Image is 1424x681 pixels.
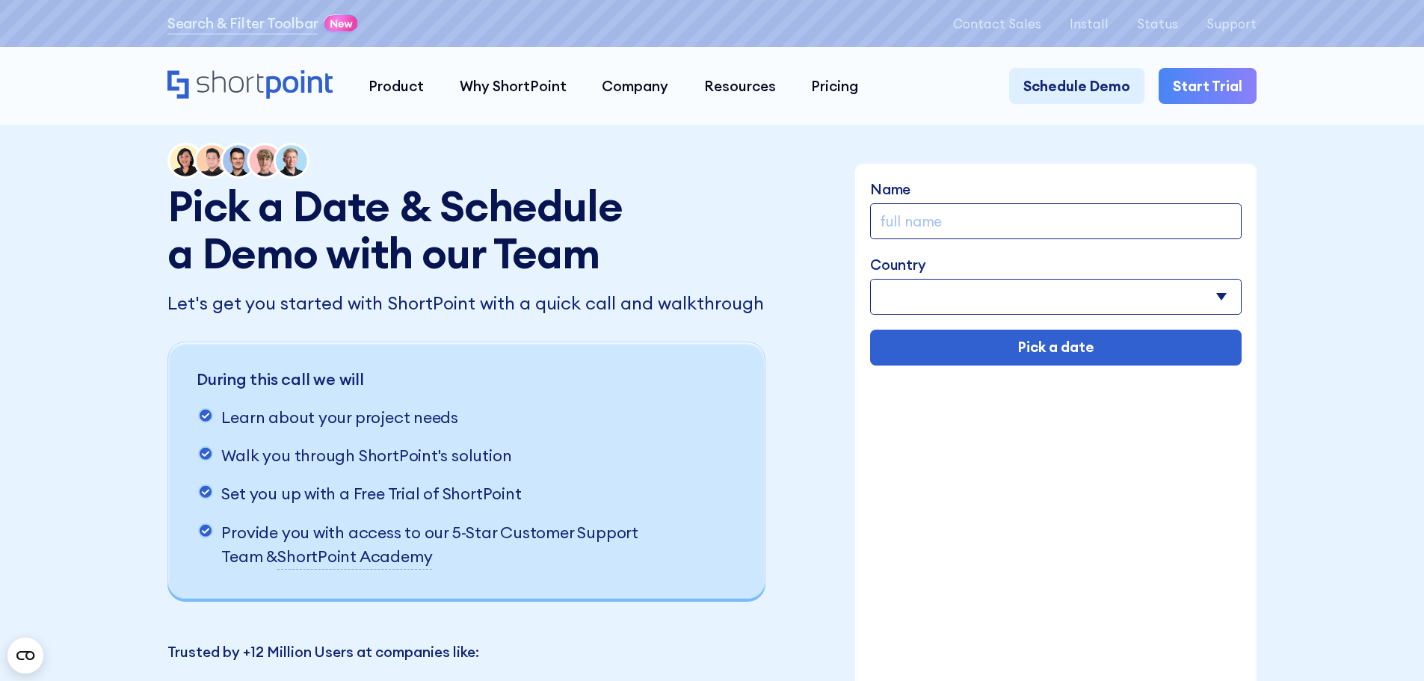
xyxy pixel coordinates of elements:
p: During this call we will [197,368,679,392]
div: Company [602,76,668,97]
iframe: Chat Widget [1155,508,1424,681]
a: Contact Sales [953,16,1041,31]
a: Home [167,70,333,101]
a: Start Trial [1159,68,1257,104]
a: Status [1137,16,1178,31]
a: Schedule Demo [1009,68,1144,104]
a: Company [584,68,686,104]
form: Demo Form [870,179,1242,365]
input: Pick a date [870,330,1242,366]
a: Why ShortPoint [442,68,585,104]
label: Name [870,179,1242,200]
p: Provide you with access to our 5-Star Customer Support Team & [221,521,679,570]
p: Trusted by +12 Million Users at companies like: [167,641,770,663]
a: Resources [686,68,794,104]
p: Walk you through ShortPoint's solution [221,444,511,468]
div: Why ShortPoint [460,76,567,97]
a: ShortPoint Academy [277,545,432,570]
p: Learn about your project needs [221,406,458,430]
p: Set you up with a Free Trial of ShortPoint [221,482,521,506]
input: full name [870,203,1242,239]
a: Support [1206,16,1257,31]
a: Product [351,68,442,104]
div: Product [369,76,424,97]
p: Let's get you started with ShortPoint with a quick call and walkthrough [167,290,770,317]
div: Resources [704,76,776,97]
a: Search & Filter Toolbar [167,13,318,34]
button: Open CMP widget [7,638,43,674]
label: Country [870,254,1242,276]
a: Install [1070,16,1109,31]
h1: Pick a Date & Schedule a Demo with our Team [167,182,638,277]
div: Pricing [811,76,858,97]
a: Pricing [794,68,877,104]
